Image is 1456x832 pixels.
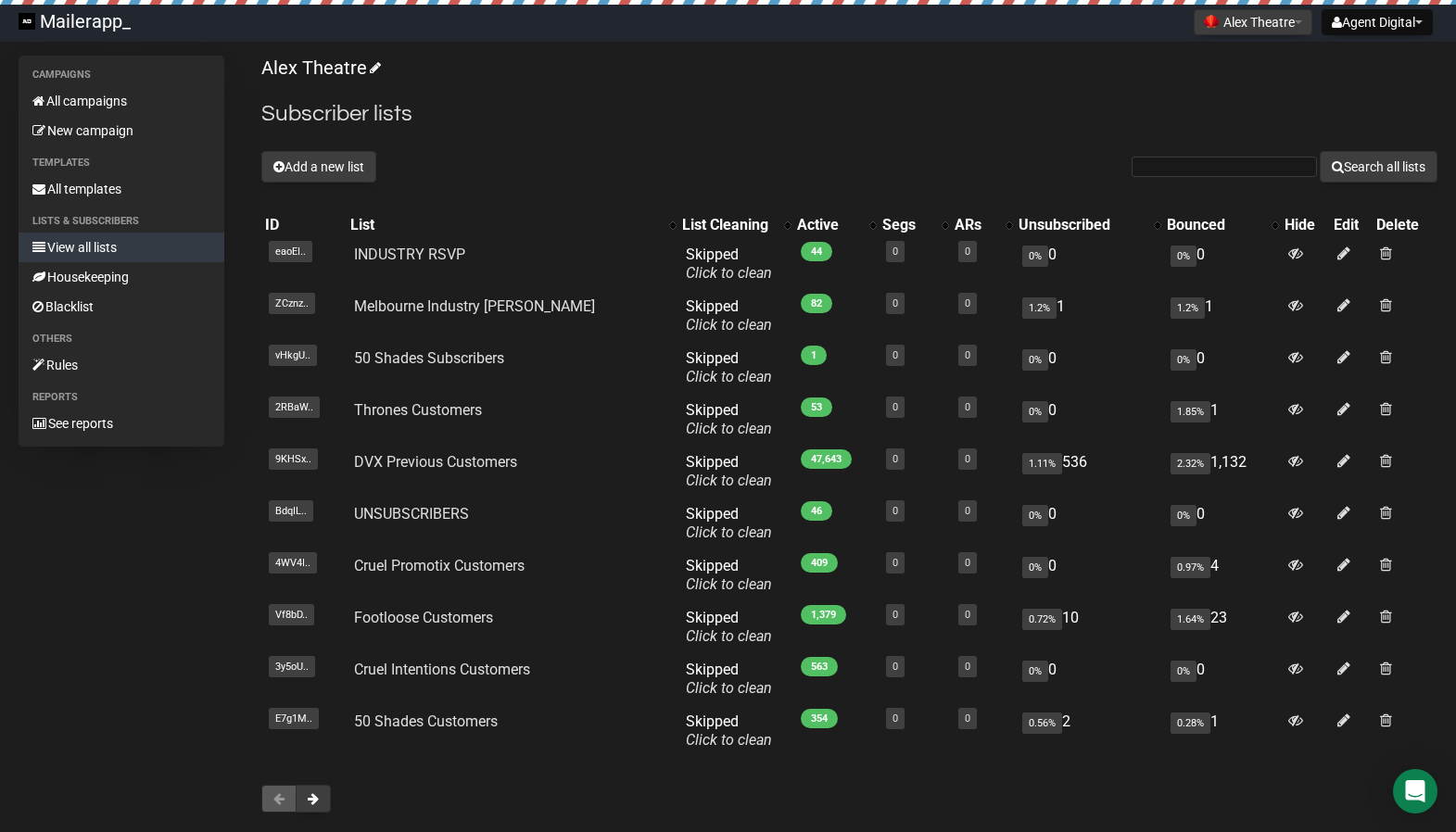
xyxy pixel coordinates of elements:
[686,316,772,334] a: Click to clean
[801,346,827,365] span: 1
[686,349,772,385] span: Skipped
[686,472,772,489] a: Click to clean
[1330,212,1372,238] th: Edit: No sort applied, sorting is disabled
[965,349,970,361] a: 0
[893,557,898,569] a: 0
[19,86,224,116] a: All campaigns
[1163,705,1281,757] td: 1
[893,505,898,517] a: 0
[1022,712,1062,734] span: 0.56%
[686,712,772,749] span: Skipped
[1015,342,1163,394] td: 0
[686,679,772,697] a: Click to clean
[354,401,482,419] a: Thrones Customers
[354,297,595,315] a: Melbourne Industry [PERSON_NAME]
[1320,151,1437,183] button: Search all lists
[261,212,347,238] th: ID: No sort applied, sorting is disabled
[1022,609,1062,630] span: 0.72%
[1163,212,1281,238] th: Bounced: No sort applied, activate to apply an ascending sort
[1171,661,1196,682] span: 0%
[686,523,772,541] a: Click to clean
[1015,705,1163,757] td: 2
[19,13,35,30] img: 7b5e8b444fb4798cddbc54c6b8f2684e
[269,604,314,625] span: Vf8bD..
[269,448,318,470] span: 9KHSx..
[1015,394,1163,446] td: 0
[1163,498,1281,549] td: 0
[1022,297,1057,319] span: 1.2%
[19,152,224,174] li: Templates
[1163,601,1281,653] td: 23
[354,661,530,678] a: Cruel Intentions Customers
[801,553,838,573] span: 409
[1015,238,1163,290] td: 0
[1019,216,1145,234] div: Unsubscribed
[1376,216,1434,234] div: Delete
[1171,349,1196,371] span: 0%
[686,627,772,645] a: Click to clean
[1163,446,1281,498] td: 1,132
[1373,212,1437,238] th: Delete: No sort applied, sorting is disabled
[965,661,970,673] a: 0
[801,501,832,521] span: 46
[965,557,970,569] a: 0
[965,453,970,465] a: 0
[686,661,772,697] span: Skipped
[801,709,838,728] span: 354
[269,656,315,677] span: 3y5oU..
[354,609,493,626] a: Footloose Customers
[893,453,898,465] a: 0
[1022,401,1048,422] span: 0%
[354,453,517,471] a: DVX Previous Customers
[1015,653,1163,705] td: 0
[686,731,772,749] a: Click to clean
[1015,290,1163,342] td: 1
[350,216,660,234] div: List
[686,505,772,541] span: Skipped
[882,216,932,234] div: Segs
[1171,557,1210,578] span: 0.97%
[19,292,224,321] a: Blacklist
[879,212,951,238] th: Segs: No sort applied, activate to apply an ascending sort
[269,241,312,262] span: eaoEI..
[354,557,525,574] a: Cruel Promotix Customers
[261,97,1437,131] h2: Subscriber lists
[1171,609,1210,630] span: 1.64%
[269,345,317,366] span: vHkgU..
[686,297,772,334] span: Skipped
[686,609,772,645] span: Skipped
[1393,769,1437,813] div: Open Intercom Messenger
[1022,453,1062,474] span: 1.11%
[965,712,970,725] a: 0
[19,262,224,292] a: Housekeeping
[269,500,313,522] span: BdqIL..
[686,401,772,437] span: Skipped
[1015,212,1163,238] th: Unsubscribed: No sort applied, activate to apply an ascending sort
[893,246,898,258] a: 0
[269,708,319,729] span: E7g1M..
[1281,212,1330,238] th: Hide: No sort applied, sorting is disabled
[801,449,852,469] span: 47,643
[1171,401,1210,422] span: 1.85%
[1322,9,1433,35] button: Agent Digital
[686,264,772,282] a: Click to clean
[1163,549,1281,601] td: 4
[1163,653,1281,705] td: 0
[1194,9,1312,35] button: Alex Theatre
[19,174,224,204] a: All templates
[1163,342,1281,394] td: 0
[686,246,772,282] span: Skipped
[1163,290,1281,342] td: 1
[261,151,376,183] button: Add a new list
[893,661,898,673] a: 0
[354,349,504,367] a: 50 Shades Subscribers
[965,246,970,258] a: 0
[19,116,224,145] a: New campaign
[1163,238,1281,290] td: 0
[19,409,224,438] a: See reports
[793,212,879,238] th: Active: No sort applied, activate to apply an ascending sort
[269,552,317,574] span: 4WV4I..
[955,216,996,234] div: ARs
[965,401,970,413] a: 0
[1204,14,1219,29] img: 3.png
